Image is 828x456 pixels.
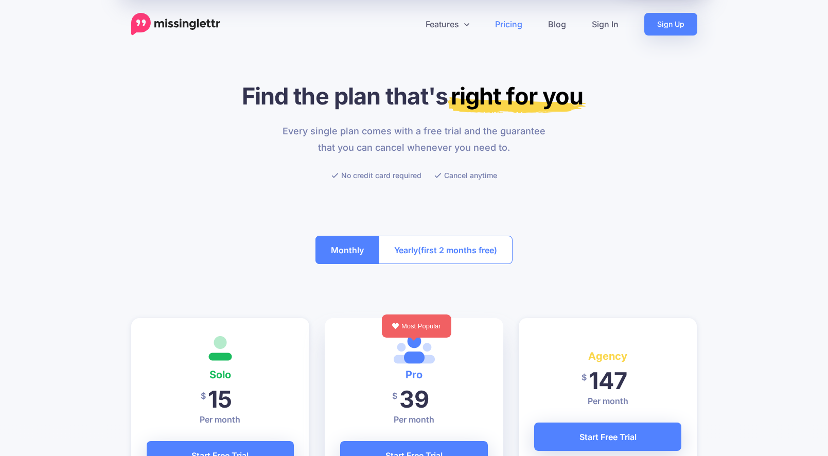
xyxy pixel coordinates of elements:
span: 15 [208,385,232,413]
button: Monthly [315,236,379,264]
p: Per month [340,413,488,426]
span: 39 [399,385,429,413]
span: (first 2 months free) [418,242,497,258]
span: $ [392,384,397,408]
h4: Pro [340,366,488,383]
a: Home [131,13,220,36]
a: Start Free Trial [534,423,682,451]
span: 147 [589,366,627,395]
mark: right for you [448,82,586,113]
div: Most Popular [382,314,451,338]
a: Blog [535,13,579,36]
p: Per month [147,413,294,426]
h4: Solo [147,366,294,383]
p: Per month [534,395,682,407]
span: $ [582,366,587,389]
button: Yearly(first 2 months free) [379,236,513,264]
h1: Find the plan that's [131,82,697,110]
a: Pricing [482,13,535,36]
span: $ [201,384,206,408]
p: Every single plan comes with a free trial and the guarantee that you can cancel whenever you need... [276,123,552,156]
a: Sign Up [644,13,697,36]
li: No credit card required [331,169,421,182]
a: Features [413,13,482,36]
li: Cancel anytime [434,169,497,182]
h4: Agency [534,348,682,364]
a: Sign In [579,13,631,36]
